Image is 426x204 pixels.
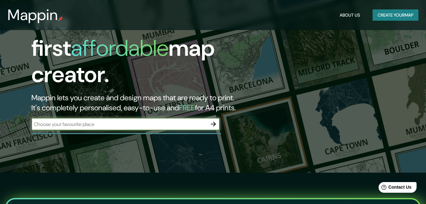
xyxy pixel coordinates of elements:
button: About Us [337,9,363,21]
h2: Mappin lets you create and design maps that are ready to print. It's completely personalised, eas... [31,93,245,113]
h1: affordable [71,34,169,63]
h1: The first map creator. [31,9,245,93]
iframe: Help widget launcher [370,180,419,197]
img: mappin-pin [58,16,63,21]
button: Create yourmap [373,9,418,21]
h5: FREE [179,103,195,112]
h3: Mappin [8,6,58,24]
input: Choose your favourite place [31,121,207,128]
